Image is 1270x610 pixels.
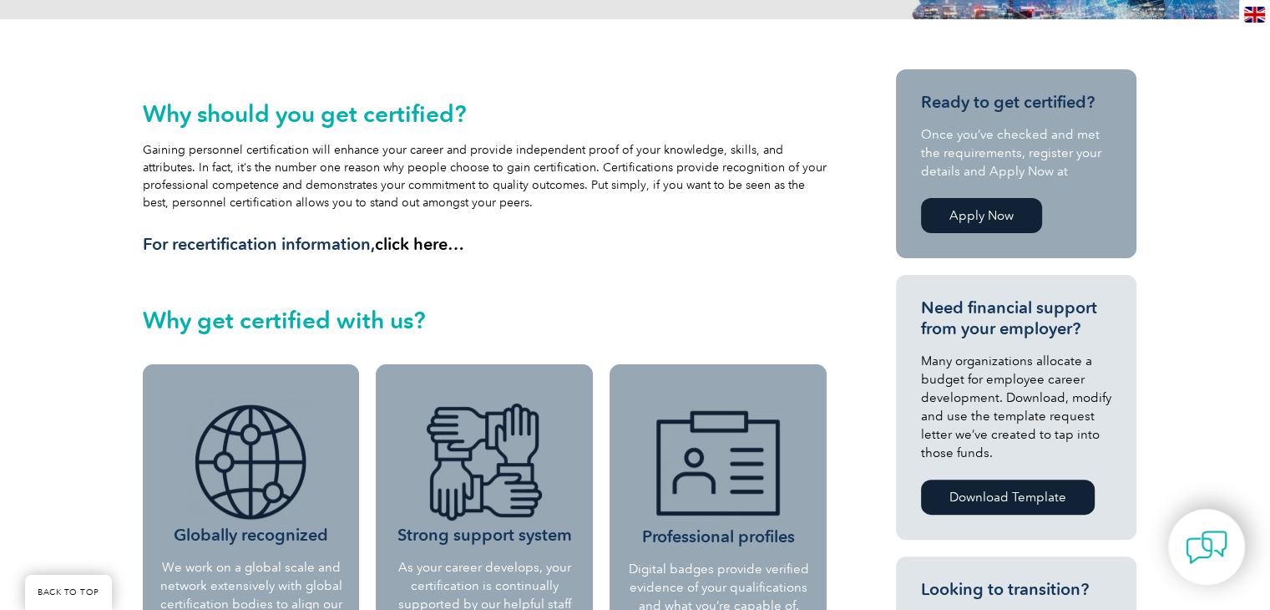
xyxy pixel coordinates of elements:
a: Download Template [921,480,1095,515]
h3: Globally recognized [155,399,347,546]
h3: Looking to transition? [921,579,1111,600]
div: Gaining personnel certification will enhance your career and provide independent proof of your kn... [143,100,827,255]
img: contact-chat.png [1186,526,1227,568]
a: click here… [375,234,464,254]
a: BACK TO TOP [25,575,112,610]
p: Once you’ve checked and met the requirements, register your details and Apply Now at [921,125,1111,180]
h3: For recertification information, [143,234,827,255]
p: Many organizations allocate a budget for employee career development. Download, modify and use th... [921,352,1111,462]
img: en [1244,7,1265,23]
h3: Professional profiles [624,401,812,547]
h3: Strong support system [388,399,580,546]
h3: Need financial support from your employer? [921,297,1111,339]
a: Apply Now [921,198,1042,233]
h2: Why get certified with us? [143,307,827,333]
h3: Ready to get certified? [921,92,1111,113]
h2: Why should you get certified? [143,100,827,127]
